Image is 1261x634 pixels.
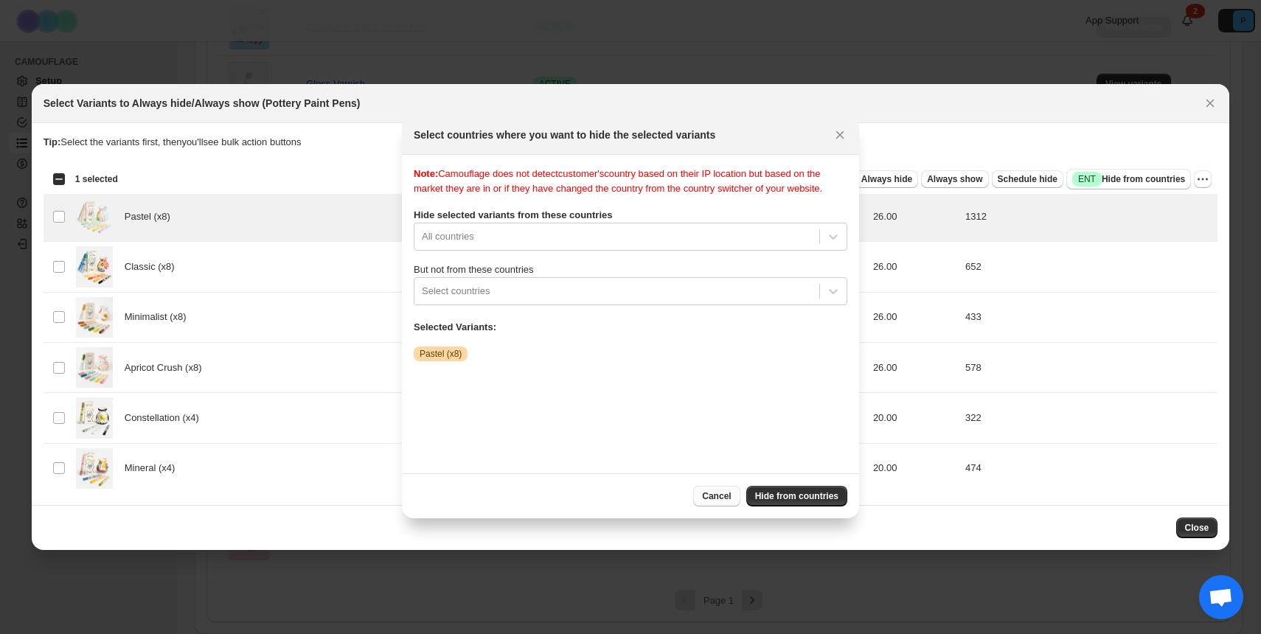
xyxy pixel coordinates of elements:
b: Selected Variants: [414,321,496,332]
td: 1312 [961,192,1217,242]
td: 433 [961,292,1217,342]
td: 26.00 [869,242,961,292]
span: Pastel (x8) [125,209,178,224]
h2: Select countries where you want to hide the selected variants [414,128,715,142]
span: Close [1185,522,1209,534]
img: Paint_Pens_Main_Image_Minimalist_1600.jpg [76,297,113,338]
button: Close [1200,93,1220,114]
span: 1 selected [75,173,118,185]
span: Constellation (x4) [125,411,207,425]
span: Hide from countries [755,490,838,502]
td: 20.00 [869,443,961,493]
span: Cancel [702,490,731,502]
td: 20.00 [869,393,961,443]
span: But not from these countries [414,264,534,275]
button: Always hide [855,170,918,188]
span: Minimalist (x8) [125,310,195,324]
a: Open chat [1199,575,1243,619]
button: SuccessENTHide from countries [1066,169,1191,189]
span: Hide from countries [1072,172,1185,187]
span: Mineral (x4) [125,461,183,475]
img: Classic1Main_76f8cf70-4885-4d40-ba1b-c7c33acd4c63.jpg [76,246,113,287]
img: Constellation1Main_4ab3428f-3425-4938-9f00-9d221001cbaf.jpg [76,397,113,438]
strong: Tip: [44,136,61,147]
div: Camouflage does not detect customer's country based on their IP location but based on the market ... [414,167,847,196]
td: 322 [961,393,1217,443]
span: Always hide [861,173,912,185]
p: Select the variants first, then you'll see bulk action buttons [44,135,1218,150]
b: Note: [414,168,438,179]
span: Classic (x8) [125,259,183,274]
b: Hide selected variants from these countries [414,209,612,220]
td: 26.00 [869,343,961,393]
span: ENT [1078,173,1096,185]
td: 652 [961,242,1217,292]
span: Apricot Crush (x8) [125,360,210,375]
button: Close [830,125,850,145]
button: Close [1176,518,1218,538]
img: Mineral1Main_4a8b1188-2a84-47c6-a8b9-cb910ecf8178.jpg [76,448,113,489]
td: 474 [961,443,1217,493]
h2: Select Variants to Always hide/Always show (Pottery Paint Pens) [44,96,361,111]
button: Cancel [693,486,740,506]
img: Pastel1Main_3d4b4067-b69e-4feb-b664-963212f6141a.jpg [76,196,113,237]
img: Paint_Pens_Main_Image_Apricot_Crush_1600.jpg [76,347,113,388]
button: Hide from countries [746,486,847,506]
td: 26.00 [869,292,961,342]
td: 26.00 [869,192,961,242]
button: More actions [1194,170,1212,188]
td: 578 [961,343,1217,393]
span: Pastel (x8) [420,348,462,360]
button: Schedule hide [992,170,1063,188]
button: Always show [921,170,988,188]
span: Always show [927,173,982,185]
span: Schedule hide [998,173,1057,185]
